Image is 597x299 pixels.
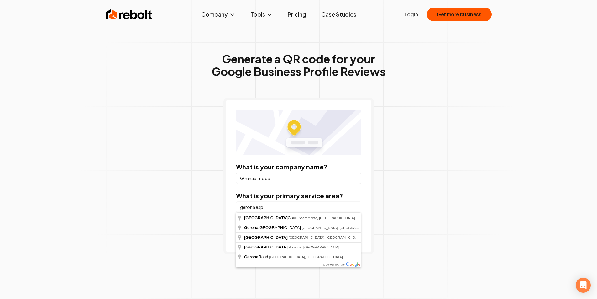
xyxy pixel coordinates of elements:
span: [GEOGRAPHIC_DATA], [GEOGRAPHIC_DATA] [269,255,343,259]
button: Get more business [427,8,491,21]
span: Gerona [244,254,259,259]
input: Company Name [236,173,361,184]
h1: Generate a QR code for your Google Business Profile Reviews [212,53,385,78]
span: Pomona, [GEOGRAPHIC_DATA] [289,245,339,249]
span: [GEOGRAPHIC_DATA] [244,216,288,220]
button: Company [196,8,240,21]
input: City or county or neighborhood [236,201,361,213]
span: [GEOGRAPHIC_DATA] [244,245,288,249]
span: [GEOGRAPHIC_DATA], [GEOGRAPHIC_DATA] [302,226,375,230]
a: Case Studies [316,8,361,21]
span: S [299,216,301,220]
span: Gerona [244,225,259,230]
a: Login [405,11,418,18]
span: Court [244,216,299,220]
span: Road [244,254,269,259]
span: acramento, [GEOGRAPHIC_DATA] [299,216,355,220]
img: Rebolt Logo [106,8,153,21]
span: [GEOGRAPHIC_DATA] [244,235,288,240]
div: Open Intercom Messenger [576,278,591,293]
label: What is your primary service area? [236,192,343,200]
span: [GEOGRAPHIC_DATA], [GEOGRAPHIC_DATA] [289,236,362,239]
label: What is your company name? [236,163,327,171]
a: Pricing [283,8,311,21]
button: Tools [245,8,278,21]
span: [GEOGRAPHIC_DATA] [244,225,302,230]
img: Location map [236,110,361,155]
